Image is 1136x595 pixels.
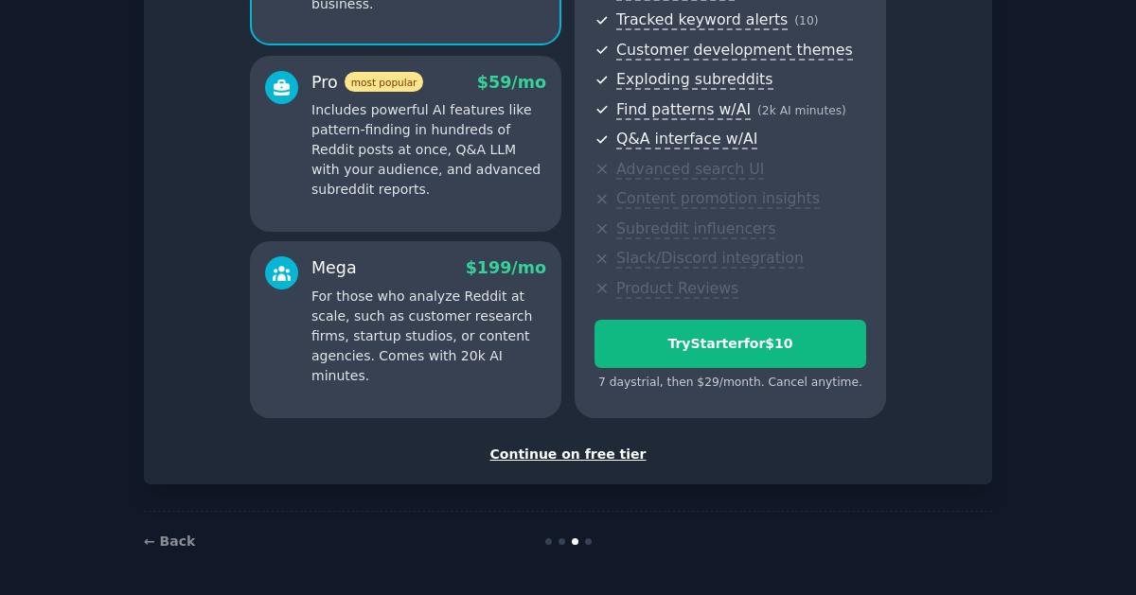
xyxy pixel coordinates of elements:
a: ← Back [144,534,195,549]
div: Try Starter for $10 [595,334,865,354]
span: Q&A interface w/AI [616,130,757,149]
span: most popular [345,72,424,92]
div: 7 days trial, then $ 29 /month . Cancel anytime. [595,375,866,392]
span: Advanced search UI [616,160,764,180]
span: $ 199 /mo [466,258,546,277]
p: Includes powerful AI features like pattern-finding in hundreds of Reddit posts at once, Q&A LLM w... [311,100,546,200]
span: Find patterns w/AI [616,100,751,120]
div: Continue on free tier [164,445,972,464]
span: ( 10 ) [794,14,818,27]
span: Customer development themes [616,41,853,61]
span: Slack/Discord integration [616,249,804,269]
span: Subreddit influencers [616,219,775,239]
span: Content promotion insights [616,189,820,209]
span: ( 2k AI minutes ) [757,104,846,117]
div: Pro [311,71,423,95]
span: Product Reviews [616,279,738,299]
p: For those who analyze Reddit at scale, such as customer research firms, startup studios, or conte... [311,287,546,386]
span: Tracked keyword alerts [616,10,788,30]
div: Mega [311,256,357,280]
span: Exploding subreddits [616,70,772,90]
button: TryStarterfor$10 [595,320,866,368]
span: $ 59 /mo [477,73,546,92]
